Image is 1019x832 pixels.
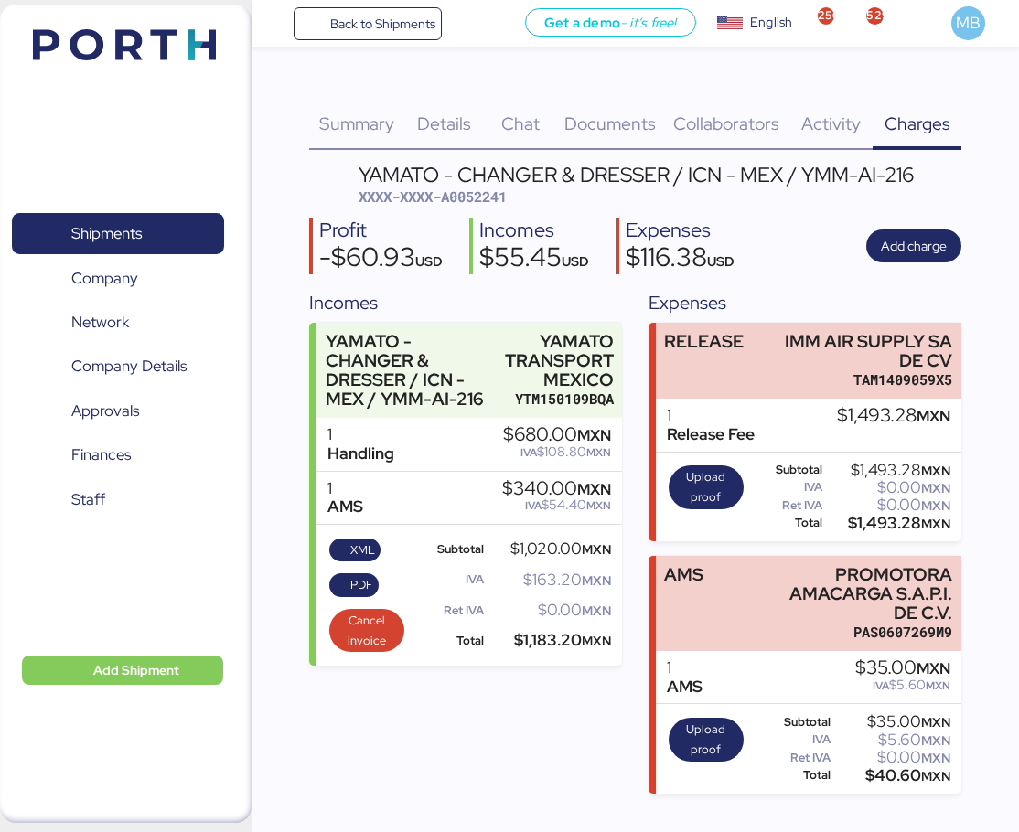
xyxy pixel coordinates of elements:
[582,603,611,619] span: MXN
[479,218,589,244] div: Incomes
[502,498,611,512] div: $54.40
[753,481,822,494] div: IVA
[779,370,952,389] div: TAM1409059X5
[586,498,611,513] span: MXN
[294,7,443,40] a: Back to Shipments
[855,658,950,678] div: $35.00
[826,498,951,512] div: $0.00
[12,434,224,476] a: Finances
[93,659,179,681] span: Add Shipment
[753,464,822,476] div: Subtotal
[826,481,951,495] div: $0.00
[359,165,914,185] div: YAMATO - CHANGER & DRESSER / ICN - MEX / YMM-AI-216
[917,658,950,678] span: MXN
[753,716,831,729] div: Subtotal
[926,678,950,693] span: MXN
[71,442,131,468] span: Finances
[917,406,950,426] span: MXN
[921,480,950,496] span: MXN
[488,634,612,647] div: $1,183.20
[520,445,537,460] span: IVA
[582,572,611,589] span: MXN
[12,390,224,432] a: Approvals
[488,603,612,617] div: $0.00
[750,13,792,32] div: English
[582,541,611,558] span: MXN
[664,565,703,584] div: AMS
[626,218,735,244] div: Expenses
[350,575,373,595] span: PDF
[417,112,471,135] span: Details
[626,244,735,275] div: $116.38
[577,425,611,445] span: MXN
[488,542,612,556] div: $1,020.00
[779,332,952,370] div: IMM AIR SUPPLY SA DE CV
[505,332,614,389] div: YAMATO TRANSPORT MEXICO
[753,499,822,512] div: Ret IVA
[826,517,951,530] div: $1,493.28
[12,302,224,344] a: Network
[866,229,961,262] button: Add charge
[834,715,950,729] div: $35.00
[956,11,981,35] span: MB
[834,769,950,783] div: $40.60
[921,497,950,514] span: MXN
[675,467,738,507] span: Upload proof
[501,112,540,135] span: Chat
[336,611,399,651] span: Cancel invoice
[586,445,611,460] span: MXN
[675,720,738,760] span: Upload proof
[664,332,744,351] div: RELEASE
[330,13,435,35] span: Back to Shipments
[753,517,822,529] div: Total
[921,768,950,784] span: MXN
[263,8,294,39] button: Menu
[359,187,507,206] span: XXXX-XXXX-A0052241
[413,543,484,556] div: Subtotal
[669,465,744,509] button: Upload proof
[22,656,223,685] button: Add Shipment
[327,425,394,444] div: 1
[319,244,443,275] div: -$60.93
[12,479,224,521] a: Staff
[413,635,484,647] div: Total
[503,445,611,459] div: $108.80
[350,540,375,560] span: XML
[921,463,950,479] span: MXN
[826,464,951,477] div: $1,493.28
[413,573,484,586] div: IVA
[329,609,404,653] button: Cancel invoice
[921,714,950,731] span: MXN
[885,112,950,135] span: Charges
[834,751,950,764] div: $0.00
[71,220,142,247] span: Shipments
[673,112,779,135] span: Collaborators
[71,265,138,292] span: Company
[327,497,363,517] div: AMS
[779,623,952,642] div: PAS0607269M9
[837,406,950,426] div: $1,493.28
[71,486,105,513] span: Staff
[309,289,622,316] div: Incomes
[873,678,889,693] span: IVA
[326,332,497,410] div: YAMATO - CHANGER & DRESSER / ICN - MEX / YMM-AI-216
[413,604,484,617] div: Ret IVA
[921,750,950,766] span: MXN
[525,498,542,513] span: IVA
[12,213,224,255] a: Shipments
[71,398,139,424] span: Approvals
[921,516,950,532] span: MXN
[881,235,947,257] span: Add charge
[503,425,611,445] div: $680.00
[564,112,656,135] span: Documents
[319,112,394,135] span: Summary
[71,353,187,379] span: Company Details
[479,244,589,275] div: $55.45
[319,218,443,244] div: Profit
[327,479,363,498] div: 1
[329,539,381,562] button: XML
[667,406,755,425] div: 1
[12,346,224,388] a: Company Details
[582,633,611,649] span: MXN
[753,733,831,746] div: IVA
